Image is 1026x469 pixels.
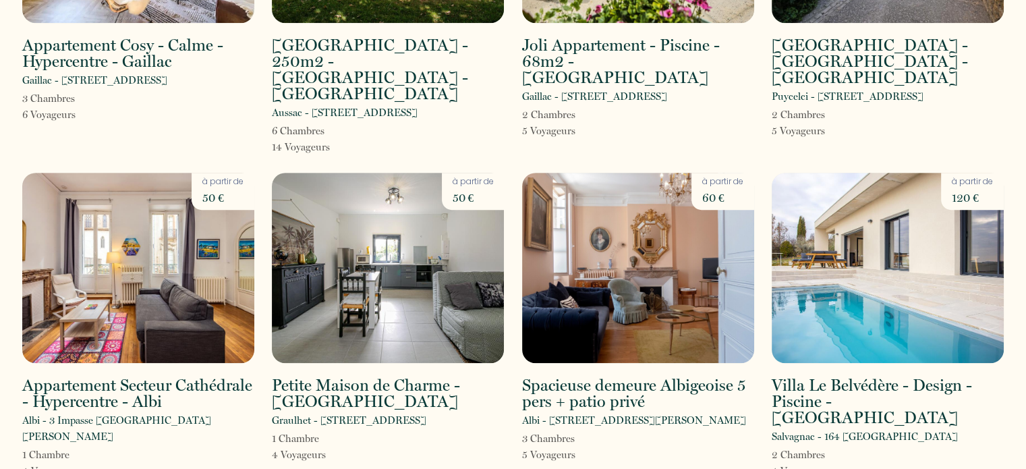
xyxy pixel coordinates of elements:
[272,431,326,447] p: 1 Chambre
[571,109,575,121] span: s
[821,449,825,461] span: s
[272,105,418,121] p: Aussac - [STREET_ADDRESS]
[272,377,504,410] h2: Petite Maison de Charme - [GEOGRAPHIC_DATA]
[272,139,330,155] p: 14 Voyageur
[326,141,330,153] span: s
[702,188,743,207] p: 60 €
[772,173,1004,363] img: rental-image
[571,125,575,137] span: s
[22,173,254,363] img: rental-image
[522,447,575,463] p: 5 Voyageur
[571,433,575,445] span: s
[772,107,825,123] p: 2 Chambre
[272,37,504,102] h2: [GEOGRAPHIC_DATA] - 250m2 - [GEOGRAPHIC_DATA] - [GEOGRAPHIC_DATA]
[22,447,76,463] p: 1 Chambre
[522,431,575,447] p: 3 Chambre
[22,37,254,70] h2: Appartement Cosy - Calme - Hypercentre - Gaillac
[272,412,426,429] p: Graulhet - [STREET_ADDRESS]
[202,188,244,207] p: 50 €
[72,109,76,121] span: s
[453,188,494,207] p: 50 €
[702,175,743,188] p: à partir de
[522,412,746,429] p: Albi - [STREET_ADDRESS][PERSON_NAME]
[272,123,330,139] p: 6 Chambre
[522,123,575,139] p: 5 Voyageur
[952,188,993,207] p: 120 €
[571,449,575,461] span: s
[522,377,754,410] h2: Spacieuse demeure Albigeoise 5 pers + patio privé
[22,72,167,88] p: Gaillac - [STREET_ADDRESS]
[821,109,825,121] span: s
[22,90,76,107] p: 3 Chambre
[522,88,667,105] p: Gaillac - [STREET_ADDRESS]
[772,377,1004,426] h2: Villa Le Belvédère - Design - Piscine - [GEOGRAPHIC_DATA]
[522,173,754,363] img: rental-image
[772,447,826,463] p: 2 Chambre
[522,107,575,123] p: 2 Chambre
[772,429,958,445] p: Salvagnac - 164 [GEOGRAPHIC_DATA]
[772,123,825,139] p: 5 Voyageur
[202,175,244,188] p: à partir de
[821,125,825,137] span: s
[22,377,254,410] h2: Appartement Secteur Cathédrale - Hypercentre - Albi
[522,37,754,86] h2: Joli Appartement - Piscine - 68m2 - [GEOGRAPHIC_DATA]
[453,175,494,188] p: à partir de
[320,125,324,137] span: s
[272,447,326,463] p: 4 Voyageur
[71,92,75,105] span: s
[322,449,326,461] span: s
[772,37,1004,86] h2: [GEOGRAPHIC_DATA] - [GEOGRAPHIC_DATA] - [GEOGRAPHIC_DATA]
[22,107,76,123] p: 6 Voyageur
[772,88,923,105] p: Puycelci - [STREET_ADDRESS]
[22,412,254,445] p: Albi - 3 Impasse [GEOGRAPHIC_DATA][PERSON_NAME]
[952,175,993,188] p: à partir de
[272,173,504,363] img: rental-image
